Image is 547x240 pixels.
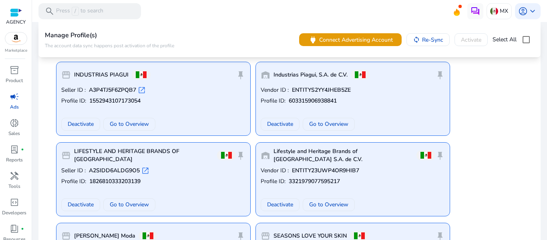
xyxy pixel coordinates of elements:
[10,65,19,75] span: inventory_2
[21,148,24,151] span: fiber_manual_record
[2,209,26,216] p: Developers
[267,120,293,128] span: Deactivate
[56,7,103,16] p: Press to search
[261,118,300,131] button: Deactivate
[74,71,129,79] b: INDUSTRIAS PIAGUI
[5,48,27,54] p: Marketplace
[435,151,445,160] span: push_pin
[45,32,174,39] h4: Manage Profile(s)
[68,200,94,209] span: Deactivate
[309,200,348,209] span: Go to Overview
[45,6,54,16] span: search
[261,97,286,105] span: Profile ID:
[299,33,402,46] button: powerConnect Advertising Account
[110,200,149,209] span: Go to Overview
[5,32,27,44] img: amazon.svg
[303,118,355,131] button: Go to Overview
[10,198,19,207] span: code_blocks
[273,232,347,240] b: SEASONS LOVE YOUR SKIN
[45,42,174,48] p: The account data sync happens post activation of the profile
[319,35,393,44] span: Connect Advertising Account
[89,177,141,186] b: 1826810333203139
[89,167,140,175] b: A2SIDD6ALDG9O5
[61,70,71,80] span: storefront
[289,97,337,105] b: 603315906938841
[236,70,245,80] span: push_pin
[261,177,286,186] span: Profile ID:
[528,6,537,16] span: keyboard_arrow_down
[89,86,136,94] b: A3P4TJ5F6ZPQB7
[61,86,86,94] span: Seller ID :
[413,36,420,43] mat-icon: sync
[89,97,141,105] b: 1552943107173054
[21,227,24,230] span: fiber_manual_record
[74,147,214,163] b: LIFESTYLE AND HERITAGE BRANDS OF [GEOGRAPHIC_DATA]
[10,224,19,234] span: book_4
[103,198,155,211] button: Go to Overview
[308,35,318,44] span: power
[273,71,348,79] b: Industrias Piagui, S.A. de C.V.
[261,86,289,94] span: Vendor ID :
[273,147,413,163] b: Lifestyle and Heritage Brands of [GEOGRAPHIC_DATA] S.A. de C.V.
[10,92,19,101] span: campaign
[261,70,270,80] span: warehouse
[309,120,348,128] span: Go to Overview
[236,151,245,160] span: push_pin
[10,118,19,128] span: donut_small
[261,167,289,175] span: Vendor ID :
[261,198,300,211] button: Deactivate
[303,198,355,211] button: Go to Overview
[10,103,19,111] p: Ads
[490,7,498,15] img: mx.svg
[61,97,86,105] span: Profile ID:
[61,151,71,160] span: storefront
[8,183,20,190] p: Tools
[6,77,23,84] p: Product
[518,6,528,16] span: account_circle
[110,120,149,128] span: Go to Overview
[103,118,155,131] button: Go to Overview
[292,86,351,94] b: ENTITYS2YY4JHEB5ZE
[141,167,149,175] span: open_in_new
[6,156,23,163] p: Reports
[138,86,146,94] span: open_in_new
[493,36,517,44] span: Select All
[422,35,443,44] span: Re-Sync
[72,7,79,16] span: /
[74,232,135,240] b: [PERSON_NAME] Moda
[289,177,340,186] b: 3321979077595217
[500,4,508,18] p: MX
[68,120,94,128] span: Deactivate
[292,167,359,175] b: ENTITY23UWP4OR9HIB7
[61,198,100,211] button: Deactivate
[267,200,293,209] span: Deactivate
[261,151,270,160] span: warehouse
[435,70,445,80] span: push_pin
[10,145,19,154] span: lab_profile
[8,130,20,137] p: Sales
[10,171,19,181] span: handyman
[406,33,450,46] button: Re-Sync
[61,177,86,186] span: Profile ID:
[61,167,86,175] span: Seller ID :
[6,18,26,26] p: AGENCY
[61,118,100,131] button: Deactivate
